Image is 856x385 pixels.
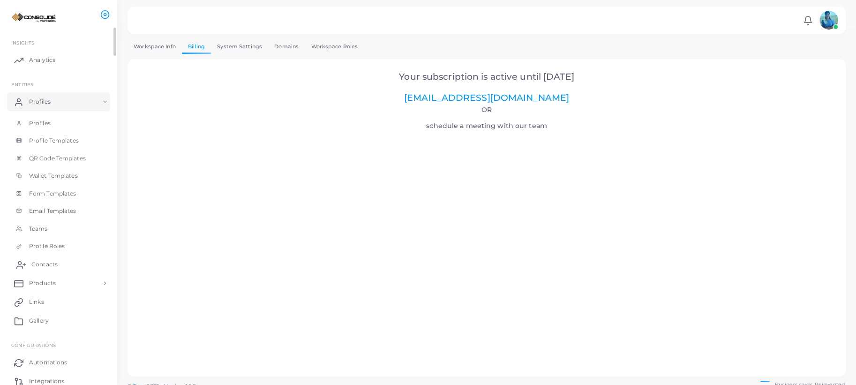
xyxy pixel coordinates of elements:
[11,82,33,87] span: ENTITIES
[29,207,76,215] span: Email Templates
[29,136,79,145] span: Profile Templates
[29,172,78,180] span: Wallet Templates
[29,317,49,325] span: Gallery
[7,132,110,150] a: Profile Templates
[141,133,833,364] iframe: Select a Date & Time - Calendly
[128,40,182,53] a: Workspace Info
[211,40,268,53] a: System Settings
[7,237,110,255] a: Profile Roles
[305,40,364,53] a: Workspace Roles
[7,114,110,132] a: Profiles
[404,92,569,103] a: [EMAIL_ADDRESS][DOMAIN_NAME]
[11,342,56,348] span: Configurations
[29,279,56,287] span: Products
[7,167,110,185] a: Wallet Templates
[29,225,48,233] span: Teams
[7,353,110,372] a: Automations
[29,242,65,250] span: Profile Roles
[7,185,110,203] a: Form Templates
[29,358,67,367] span: Automations
[7,274,110,293] a: Products
[817,11,841,30] a: avatar
[7,92,110,111] a: Profiles
[7,255,110,274] a: Contacts
[29,298,44,306] span: Links
[7,220,110,238] a: Teams
[31,260,58,269] span: Contacts
[182,40,211,53] a: Billing
[29,154,86,163] span: QR Code Templates
[29,56,55,64] span: Analytics
[268,40,305,53] a: Domains
[29,119,51,128] span: Profiles
[819,11,838,30] img: avatar
[7,293,110,311] a: Links
[29,98,51,106] span: Profiles
[8,9,60,26] img: logo
[399,71,574,82] span: Your subscription is active until [DATE]
[141,106,833,130] h4: schedule a meeting with our team
[7,311,110,330] a: Gallery
[7,150,110,167] a: QR Code Templates
[11,40,34,45] span: INSIGHTS
[7,202,110,220] a: Email Templates
[29,189,76,198] span: Form Templates
[481,106,492,114] span: Or
[7,51,110,69] a: Analytics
